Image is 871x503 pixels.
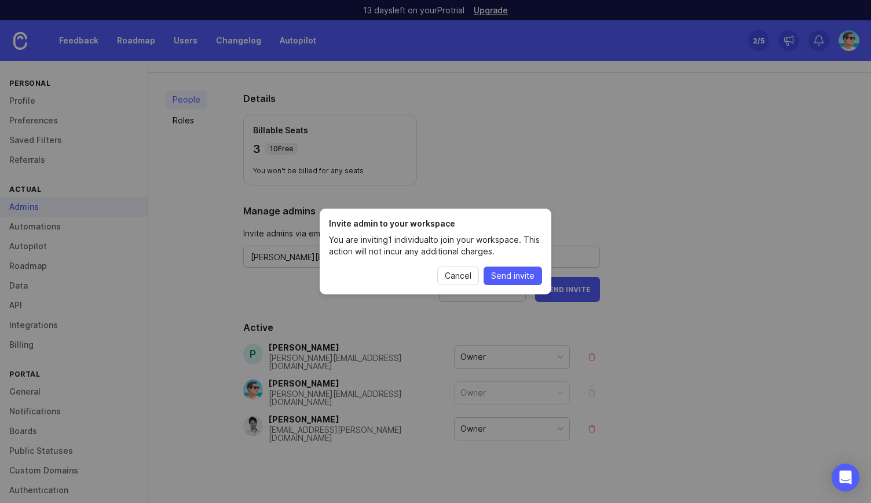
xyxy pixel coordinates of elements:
[329,218,542,229] h1: Invite admin to your workspace
[437,267,479,285] button: Cancel
[491,270,535,282] span: Send invite
[445,270,471,282] span: Cancel
[484,267,542,285] button: Send invite
[832,464,859,491] div: Ouvrir le Messenger Intercom
[329,234,542,257] p: You are inviting 1 individual to join your workspace. This action will not incur any additional c...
